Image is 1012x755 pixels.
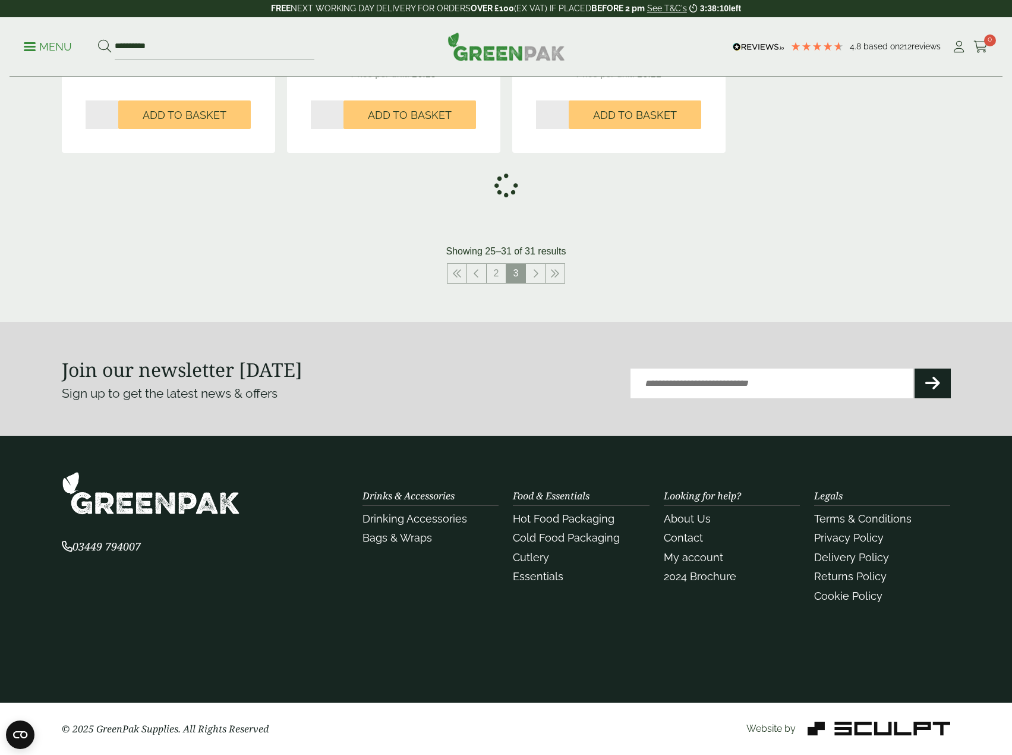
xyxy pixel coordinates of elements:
i: My Account [951,41,966,53]
img: GreenPak Supplies [62,471,240,515]
a: Essentials [513,570,563,583]
button: Add to Basket [118,100,251,129]
a: Cold Food Packaging [513,531,620,544]
i: Cart [973,41,988,53]
a: Hot Food Packaging [513,512,614,525]
span: Price per unit: [351,69,409,79]
span: Add to Basket [368,109,452,122]
a: See T&C's [647,4,687,13]
a: 03449 794007 [62,542,141,553]
span: Based on [863,42,900,51]
span: 3:38:10 [700,4,729,13]
div: 4.79 Stars [790,41,844,52]
span: Price per unit: [576,69,635,79]
p: Menu [24,40,72,54]
span: 4.8 [850,42,863,51]
img: REVIEWS.io [733,43,784,51]
img: Sculpt [808,722,950,735]
span: left [729,4,741,13]
p: Sign up to get the latest news & offers [62,384,462,403]
span: 03449 794007 [62,539,141,553]
button: Add to Basket [343,100,476,129]
strong: OVER £100 [471,4,514,13]
a: Cookie Policy [814,590,882,602]
p: © 2025 GreenPak Supplies. All Rights Reserved [62,722,349,736]
a: 2 [487,264,506,283]
a: Bags & Wraps [362,531,432,544]
strong: FREE [271,4,291,13]
a: 2024 Brochure [664,570,736,583]
a: Menu [24,40,72,52]
span: Add to Basket [143,109,226,122]
span: reviews [912,42,941,51]
span: 3 [506,264,525,283]
a: Delivery Policy [814,551,889,564]
span: £0.15 [412,69,436,79]
a: Terms & Conditions [814,512,912,525]
button: Open CMP widget [6,721,34,749]
span: 0 [984,34,996,46]
a: Returns Policy [814,570,887,583]
button: Add to Basket [569,100,701,129]
a: Cutlery [513,551,549,564]
strong: Join our newsletter [DATE] [62,357,302,382]
span: Add to Basket [593,109,677,122]
a: Drinking Accessories [362,512,467,525]
a: Contact [664,531,703,544]
span: £0.11 [638,69,661,79]
a: About Us [664,512,711,525]
a: My account [664,551,723,564]
span: 212 [900,42,912,51]
span: Website by [746,723,796,734]
a: Privacy Policy [814,531,884,544]
p: Showing 25–31 of 31 results [446,244,566,259]
strong: BEFORE 2 pm [591,4,645,13]
img: GreenPak Supplies [447,32,565,61]
a: 0 [973,38,988,56]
